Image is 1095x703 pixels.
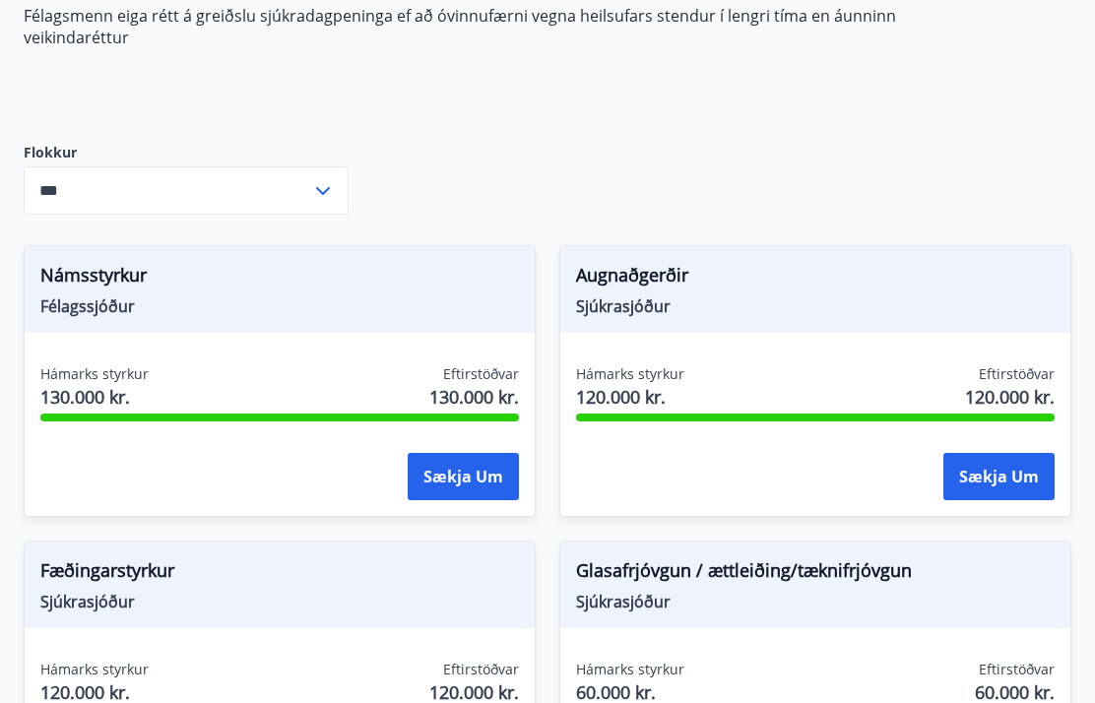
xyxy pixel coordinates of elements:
[40,592,519,613] span: Sjúkrasjóður
[576,558,1055,592] span: Glasafrjóvgun / ættleiðing/tæknifrjóvgun
[40,365,149,385] span: Hámarks styrkur
[443,661,519,680] span: Eftirstöðvar
[443,365,519,385] span: Eftirstöðvar
[979,661,1055,680] span: Eftirstöðvar
[40,661,149,680] span: Hámarks styrkur
[965,385,1055,411] span: 120.000 kr.
[943,454,1055,501] button: Sækja um
[576,592,1055,613] span: Sjúkrasjóður
[24,144,349,163] label: Flokkur
[576,296,1055,318] span: Sjúkrasjóður
[576,661,684,680] span: Hámarks styrkur
[576,365,684,385] span: Hámarks styrkur
[40,263,519,296] span: Námsstyrkur
[408,454,519,501] button: Sækja um
[24,6,953,49] p: Félagsmenn eiga rétt á greiðslu sjúkradagpeninga ef að óvinnufærni vegna heilsufars stendur í len...
[40,296,519,318] span: Félagssjóður
[576,385,684,411] span: 120.000 kr.
[40,558,519,592] span: Fæðingarstyrkur
[429,385,519,411] span: 130.000 kr.
[979,365,1055,385] span: Eftirstöðvar
[40,385,149,411] span: 130.000 kr.
[576,263,1055,296] span: Augnaðgerðir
